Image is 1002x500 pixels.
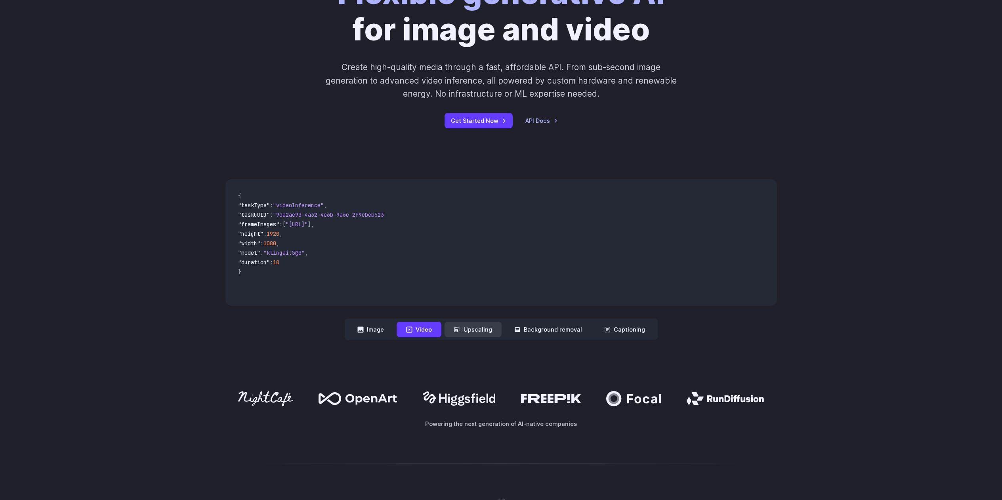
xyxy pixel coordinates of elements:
span: "height" [238,230,263,237]
span: "width" [238,240,260,247]
span: : [270,211,273,218]
span: { [238,192,241,199]
span: } [238,268,241,275]
span: , [276,240,279,247]
span: "model" [238,249,260,256]
span: : [260,240,263,247]
span: , [324,202,327,209]
button: Image [348,322,393,337]
span: [ [282,221,286,228]
span: 1920 [267,230,279,237]
span: : [279,221,282,228]
button: Captioning [595,322,655,337]
span: "taskType" [238,202,270,209]
span: "videoInference" [273,202,324,209]
button: Video [397,322,441,337]
a: Get Started Now [445,113,513,128]
span: : [260,249,263,256]
span: , [311,221,314,228]
button: Upscaling [445,322,502,337]
span: "duration" [238,259,270,266]
span: "taskUUID" [238,211,270,218]
span: "frameImages" [238,221,279,228]
button: Background removal [505,322,592,337]
span: , [305,249,308,256]
span: , [279,230,282,237]
p: Powering the next generation of AI-native companies [225,419,777,428]
span: "klingai:5@3" [263,249,305,256]
span: : [270,259,273,266]
span: 10 [273,259,279,266]
span: : [263,230,267,237]
span: ] [308,221,311,228]
a: API Docs [525,116,558,125]
p: Create high-quality media through a fast, affordable API. From sub-second image generation to adv... [324,61,678,100]
span: : [270,202,273,209]
span: "[URL]" [286,221,308,228]
span: "9da2ae93-4a32-4e6b-9a6c-2f9cbeb62301" [273,211,393,218]
span: 1080 [263,240,276,247]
